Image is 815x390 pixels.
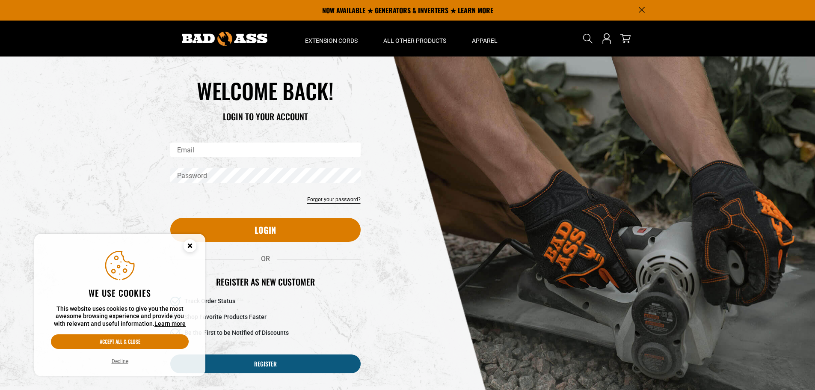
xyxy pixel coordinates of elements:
img: Bad Ass Extension Cords [182,32,267,46]
summary: Search [581,32,595,45]
summary: All Other Products [370,21,459,57]
span: OR [254,255,277,263]
h1: WELCOME BACK! [170,77,361,104]
span: Extension Cords [305,37,358,45]
a: Register [170,354,361,373]
a: Forgot your password? [307,196,361,203]
span: All Other Products [383,37,446,45]
summary: Extension Cords [292,21,370,57]
h3: LOGIN TO YOUR ACCOUNT [170,111,361,122]
button: Decline [109,357,131,366]
button: Accept all & close [51,334,189,349]
li: Be the First to be Notified of Discounts [170,328,361,338]
h2: Register as new customer [170,276,361,287]
h2: We use cookies [51,287,189,298]
a: Learn more [154,320,186,327]
p: This website uses cookies to give you the most awesome browsing experience and provide you with r... [51,305,189,328]
aside: Cookie Consent [34,234,205,377]
span: Apparel [472,37,498,45]
button: Login [170,218,361,242]
summary: Apparel [459,21,510,57]
li: Track Order Status [170,297,361,307]
li: Shop Favorite Products Faster [170,313,361,322]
